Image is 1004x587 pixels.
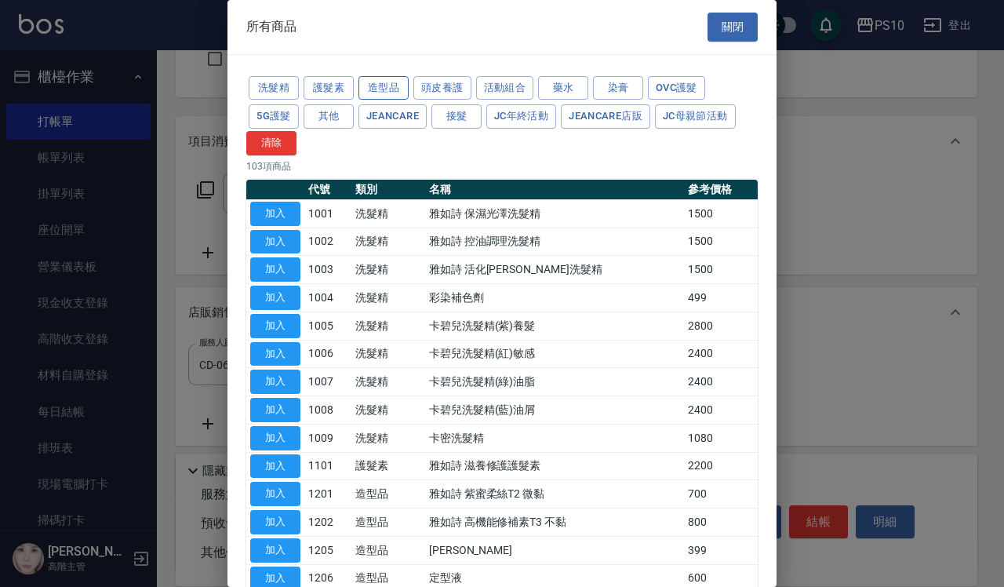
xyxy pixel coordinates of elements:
td: 2400 [684,396,758,425]
button: JC年終活動 [486,104,556,129]
td: 800 [684,509,758,537]
button: 染膏 [593,76,643,100]
button: 加入 [250,257,300,282]
button: 5G護髮 [249,104,299,129]
button: 活動組合 [476,76,534,100]
td: 雅如詩 活化[PERSON_NAME]洗髮精 [425,256,684,284]
button: OVC護髮 [648,76,705,100]
td: 1001 [304,199,351,228]
td: 1500 [684,256,758,284]
td: 洗髮精 [351,256,425,284]
td: 洗髮精 [351,368,425,396]
button: 護髮素 [304,76,354,100]
td: 1006 [304,340,351,368]
button: 其他 [304,104,354,129]
td: 1008 [304,396,351,425]
td: 卡密洗髮精 [425,424,684,452]
td: 卡碧兒洗髮精(綠)油脂 [425,368,684,396]
td: 造型品 [351,509,425,537]
td: 雅如詩 高機能修補素T3 不黏 [425,509,684,537]
td: 護髮素 [351,452,425,480]
button: 頭皮養護 [413,76,471,100]
button: 加入 [250,314,300,338]
th: 名稱 [425,180,684,200]
td: 卡碧兒洗髮精(紅)敏感 [425,340,684,368]
td: 1004 [304,284,351,312]
td: 1007 [304,368,351,396]
td: 1080 [684,424,758,452]
td: 2400 [684,368,758,396]
td: 1002 [304,228,351,256]
button: 加入 [250,370,300,394]
td: 造型品 [351,536,425,564]
td: 2400 [684,340,758,368]
button: 加入 [250,426,300,450]
button: 接髮 [431,104,482,129]
td: 1003 [304,256,351,284]
button: 加入 [250,286,300,310]
button: 加入 [250,510,300,534]
button: 加入 [250,398,300,422]
td: 700 [684,480,758,509]
td: 399 [684,536,758,564]
th: 參考價格 [684,180,758,200]
td: 洗髮精 [351,340,425,368]
td: 1201 [304,480,351,509]
button: 藥水 [538,76,588,100]
td: 洗髮精 [351,424,425,452]
button: JC母親節活動 [655,104,736,129]
td: 雅如詩 滋養修護護髮素 [425,452,684,480]
th: 代號 [304,180,351,200]
button: 加入 [250,202,300,226]
td: 雅如詩 控油調理洗髮精 [425,228,684,256]
td: 1500 [684,199,758,228]
td: 雅如詩 保濕光澤洗髮精 [425,199,684,228]
td: 2800 [684,312,758,340]
td: 卡碧兒洗髮精(紫)養髮 [425,312,684,340]
button: 清除 [246,131,296,155]
td: 卡碧兒洗髮精(藍)油屑 [425,396,684,425]
button: 加入 [250,230,300,254]
button: 關閉 [708,13,758,42]
td: [PERSON_NAME] [425,536,684,564]
td: 洗髮精 [351,228,425,256]
td: 洗髮精 [351,284,425,312]
td: 1500 [684,228,758,256]
td: 1101 [304,452,351,480]
button: JeanCare [358,104,427,129]
td: 1205 [304,536,351,564]
td: 彩染補色劑 [425,284,684,312]
button: 洗髮精 [249,76,299,100]
td: 洗髮精 [351,312,425,340]
button: 造型品 [358,76,409,100]
td: 1005 [304,312,351,340]
td: 雅如詩 紫蜜柔絲T2 微黏 [425,480,684,509]
td: 洗髮精 [351,396,425,425]
button: 加入 [250,538,300,563]
button: 加入 [250,454,300,479]
td: 造型品 [351,480,425,509]
th: 類別 [351,180,425,200]
button: 加入 [250,342,300,366]
button: 加入 [250,482,300,506]
td: 1202 [304,509,351,537]
button: JeanCare店販 [561,104,650,129]
td: 洗髮精 [351,199,425,228]
td: 1009 [304,424,351,452]
td: 499 [684,284,758,312]
span: 所有商品 [246,19,296,35]
p: 103 項商品 [246,159,758,173]
td: 2200 [684,452,758,480]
